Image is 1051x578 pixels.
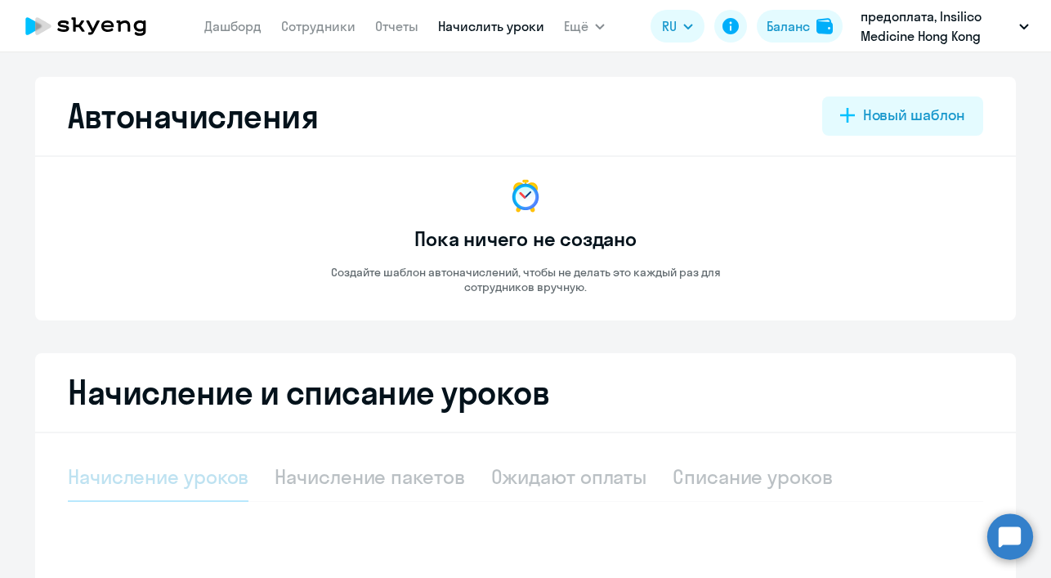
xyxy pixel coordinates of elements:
[204,18,262,34] a: Дашборд
[438,18,544,34] a: Начислить уроки
[861,7,1013,46] p: предоплата, Insilico Medicine Hong Kong Limited
[414,226,637,252] h3: Пока ничего не создано
[822,96,983,136] button: Новый шаблон
[757,10,843,43] button: Балансbalance
[651,10,704,43] button: RU
[281,18,356,34] a: Сотрудники
[662,16,677,36] span: RU
[297,265,754,294] p: Создайте шаблон автоначислений, чтобы не делать это каждый раз для сотрудников вручную.
[375,18,418,34] a: Отчеты
[852,7,1037,46] button: предоплата, Insilico Medicine Hong Kong Limited
[68,373,983,412] h2: Начисление и списание уроков
[564,10,605,43] button: Ещё
[816,18,833,34] img: balance
[564,16,588,36] span: Ещё
[767,16,810,36] div: Баланс
[68,96,318,136] h2: Автоначисления
[506,177,545,216] img: no-data
[863,105,965,126] div: Новый шаблон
